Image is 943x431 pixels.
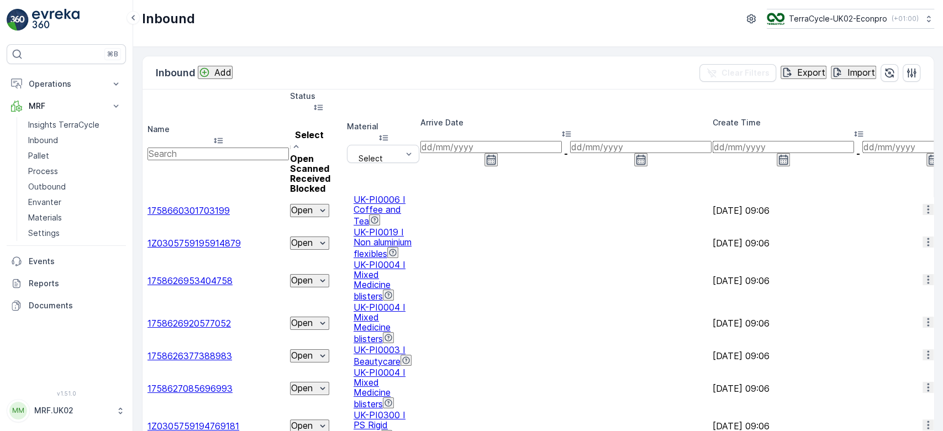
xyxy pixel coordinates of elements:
a: UK-PI0019 I Non aluminium flexibles [354,227,412,259]
p: Material [347,121,419,132]
p: Documents [29,300,122,311]
p: Settings [28,228,60,239]
p: Inbound [28,135,58,146]
button: Open [290,204,329,217]
a: Settings [24,225,126,241]
span: Blocked [290,183,325,194]
a: UK-PI0006 I Coffee and Tea [354,194,405,227]
p: Events [29,256,122,267]
p: Open [291,383,313,393]
button: Clear Filters [699,64,776,82]
p: Inbound [142,10,195,28]
p: - [856,149,860,159]
button: Export [781,66,826,79]
a: UK-PI0004 I Mixed Medicine blisters [354,302,405,344]
p: Export [797,67,825,77]
p: Open [291,275,313,285]
p: Arrive Date [420,117,712,128]
img: terracycle_logo_wKaHoWT.png [767,13,784,25]
input: dd/mm/yyyy [570,141,712,153]
p: Open [291,205,313,215]
button: Add [198,66,233,79]
p: Select [294,130,325,140]
div: MM [9,402,27,419]
p: MRF.UK02 [34,405,110,416]
button: MMMRF.UK02 [7,399,126,422]
p: Outbound [28,181,66,192]
button: Open [290,274,329,287]
p: Name [147,124,289,135]
p: MRF [29,101,104,112]
a: 1758627085696993 [147,383,233,394]
p: Envanter [28,197,61,208]
span: Scanned [290,163,329,174]
button: MRF [7,95,126,117]
p: - [564,149,568,159]
p: Open [291,350,313,360]
a: Inbound [24,133,126,148]
p: Import [847,67,875,77]
a: Reports [7,272,126,295]
p: Open [291,421,313,430]
a: UK-PI0004 I Mixed Medicine blisters [354,367,405,409]
button: Open [290,317,329,330]
button: Import [831,66,876,79]
p: Operations [29,78,104,90]
a: 1758626377388983 [147,350,232,361]
p: Clear Filters [721,67,770,78]
a: Documents [7,295,126,317]
input: dd/mm/yyyy [713,141,854,153]
button: Open [290,349,329,362]
button: Operations [7,73,126,95]
a: Envanter [24,195,126,210]
p: Reports [29,278,122,289]
span: Received [290,173,330,184]
input: Search [147,148,289,160]
p: Insights TerraCycle [28,119,99,130]
p: Status [290,91,346,102]
a: Insights TerraCycle [24,117,126,133]
img: logo_light-DOdMpM7g.png [32,9,80,31]
p: ⌘B [107,50,118,59]
button: Open [290,382,329,395]
p: Pallet [28,150,49,161]
a: UK-PI0004 I Mixed Medicine blisters [354,259,405,302]
p: Select [352,154,390,163]
p: Process [28,166,58,177]
p: Add [214,67,231,77]
button: TerraCycle-UK02-Econpro(+01:00) [767,9,934,29]
input: dd/mm/yyyy [420,141,562,153]
p: Inbound [156,65,196,81]
span: v 1.51.0 [7,390,126,397]
p: TerraCycle-UK02-Econpro [789,13,887,24]
p: Open [291,238,313,248]
p: Materials [28,212,62,223]
a: 1758626953404758 [147,275,233,286]
a: Events [7,250,126,272]
a: Materials [24,210,126,225]
a: 1758660301703199 [147,205,230,216]
span: Open [290,153,314,164]
a: 1Z0305759195914879 [147,238,241,249]
p: ( +01:00 ) [892,14,919,23]
img: logo [7,9,29,31]
button: Open [290,236,329,250]
a: Pallet [24,148,126,164]
a: UK-PI0003 I Beautycare [354,344,405,367]
p: Open [291,318,313,328]
a: Outbound [24,179,126,195]
a: Process [24,164,126,179]
a: 1758626920577052 [147,318,231,329]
